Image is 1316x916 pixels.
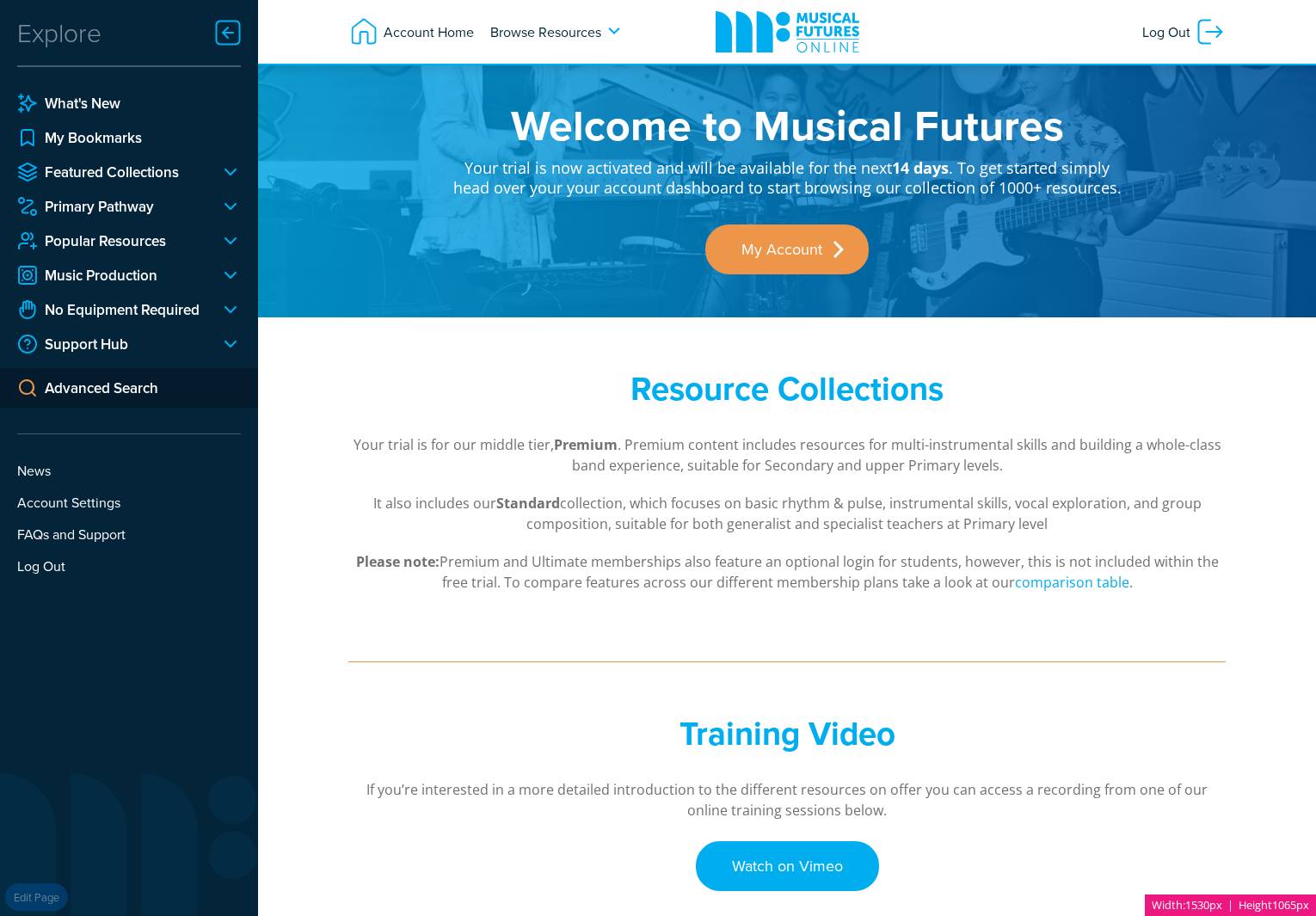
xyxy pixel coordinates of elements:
[17,556,241,576] a: Log Out
[1145,894,1316,916] div: Width: px | Height px
[452,714,1122,753] h2: Training Video
[1142,16,1195,47] span: Log Out
[5,883,68,911] a: Edit Page
[17,299,206,320] a: No Equipment Required
[1272,897,1296,913] span: 1065
[348,493,1226,534] p: It also includes our collection, which focuses on basic rhythm & pulse, instrumental skills, voca...
[340,8,483,56] a: Account Home
[348,551,1226,593] p: Premium and Ultimate memberships also feature an optional login for students, however, this is no...
[705,224,869,274] a: My Account
[17,15,101,50] div: Explore
[496,494,560,513] strong: Standard
[452,369,1122,409] h2: Resource Collections
[17,196,206,217] a: Primary Pathway
[17,460,241,481] a: News
[452,146,1122,199] p: Your trial is now activated and will be available for the next . To get started simply head over ...
[17,265,206,286] a: Music Production
[17,162,206,182] a: Featured Collections
[892,157,949,178] strong: 14 days
[348,779,1226,821] p: If you’re interested in a more detailed introduction to the different resources on offer you can ...
[1015,573,1129,593] a: comparison table
[1134,8,1234,56] a: Log Out
[17,492,241,513] a: Account Settings
[379,16,474,47] span: Account Home
[17,524,241,544] a: FAQs and Support
[1185,897,1209,913] span: 1530
[356,552,440,571] strong: Please note:
[696,841,879,891] a: Watch on Vimeo
[17,127,241,148] a: My Bookmarks
[17,231,206,251] a: Popular Resources
[17,334,206,354] a: Support Hub
[482,8,636,56] a: Browse Resources
[490,16,601,47] span: Browse Resources
[17,93,241,114] a: What's New
[452,103,1122,146] h1: Welcome to Musical Futures
[348,434,1226,476] p: Your trial is for our middle tier, . Premium content includes resources for multi-instrumental sk...
[554,435,618,454] strong: Premium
